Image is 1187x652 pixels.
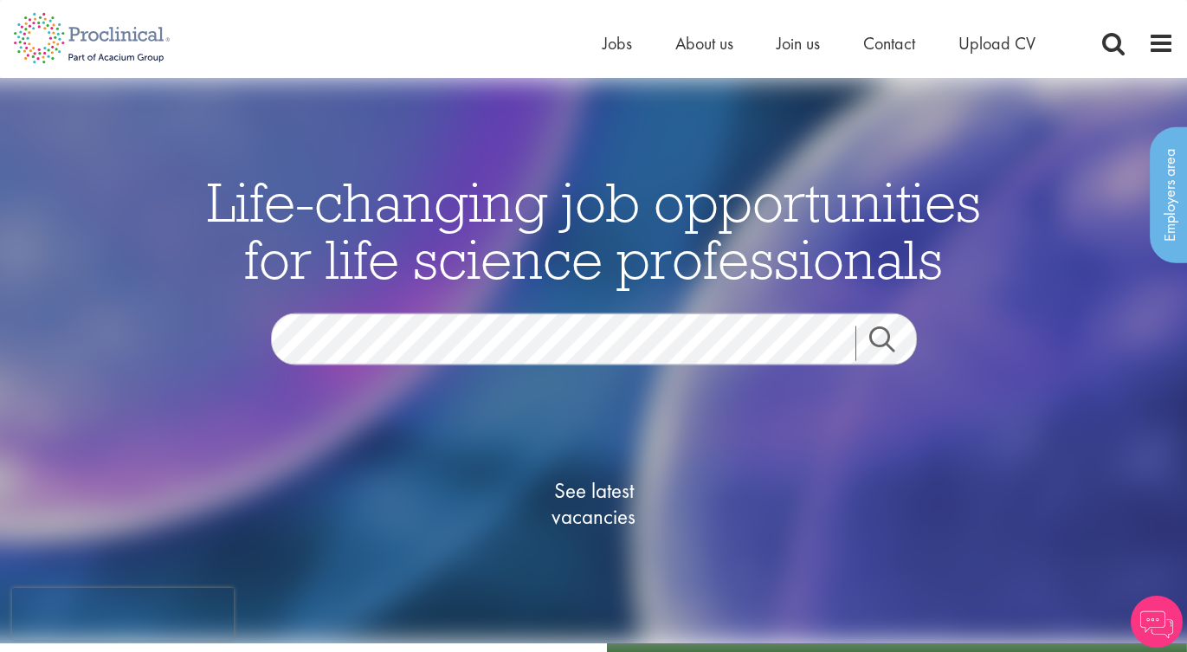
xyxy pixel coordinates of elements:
a: About us [675,32,733,55]
a: See latestvacancies [507,409,681,599]
a: Job search submit button [855,326,930,361]
a: Contact [863,32,915,55]
span: See latest vacancies [507,478,681,530]
img: Chatbot [1131,596,1183,648]
a: Join us [777,32,820,55]
a: Upload CV [958,32,1035,55]
a: Jobs [603,32,632,55]
iframe: reCAPTCHA [12,588,234,640]
span: Life-changing job opportunities for life science professionals [207,167,981,294]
